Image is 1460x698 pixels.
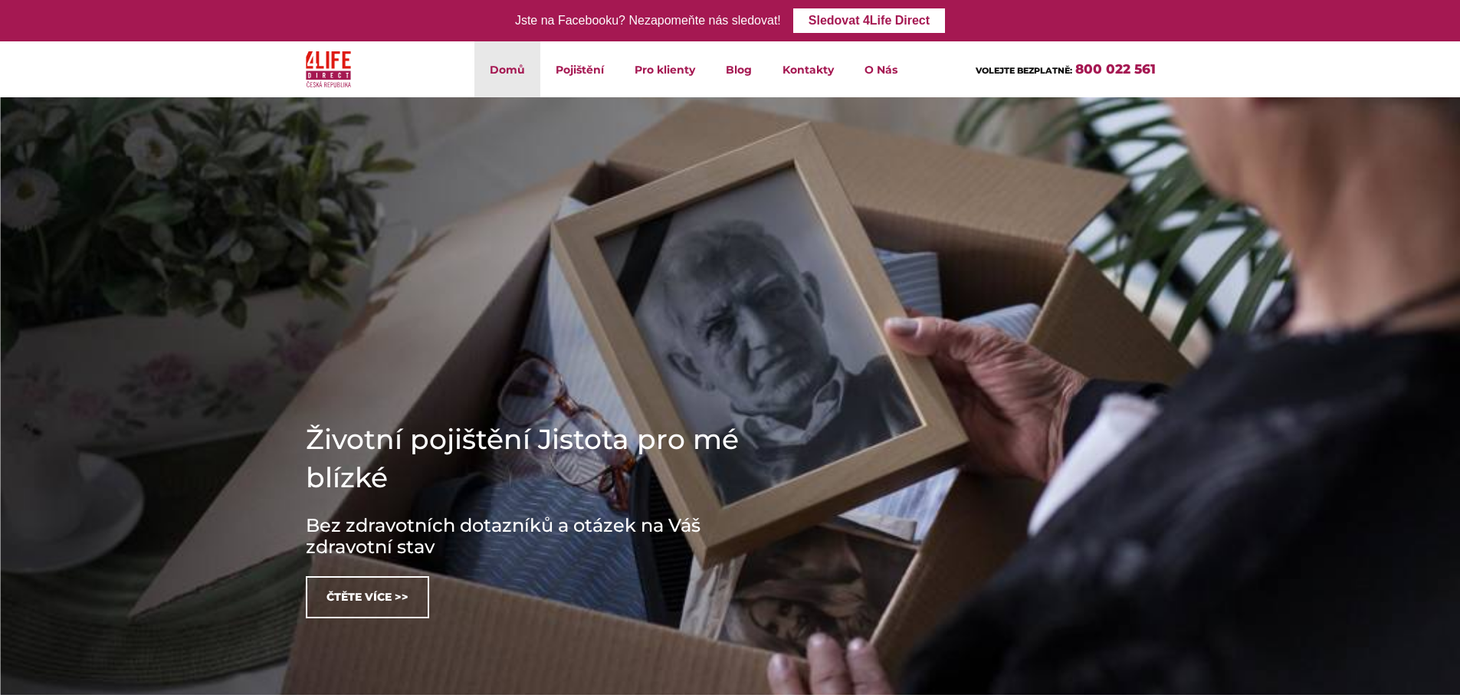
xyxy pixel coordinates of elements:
a: Domů [474,41,540,97]
h1: Životní pojištění Jistota pro mé blízké [306,420,766,496]
a: Čtěte více >> [306,576,429,618]
h3: Bez zdravotních dotazníků a otázek na Váš zdravotní stav [306,515,766,558]
a: Kontakty [767,41,849,97]
a: Sledovat 4Life Direct [793,8,945,33]
a: Blog [710,41,767,97]
div: Jste na Facebooku? Nezapomeňte nás sledovat! [515,10,781,32]
img: 4Life Direct Česká republika logo [306,48,352,91]
span: VOLEJTE BEZPLATNĚ: [976,65,1072,76]
a: 800 022 561 [1075,61,1156,77]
